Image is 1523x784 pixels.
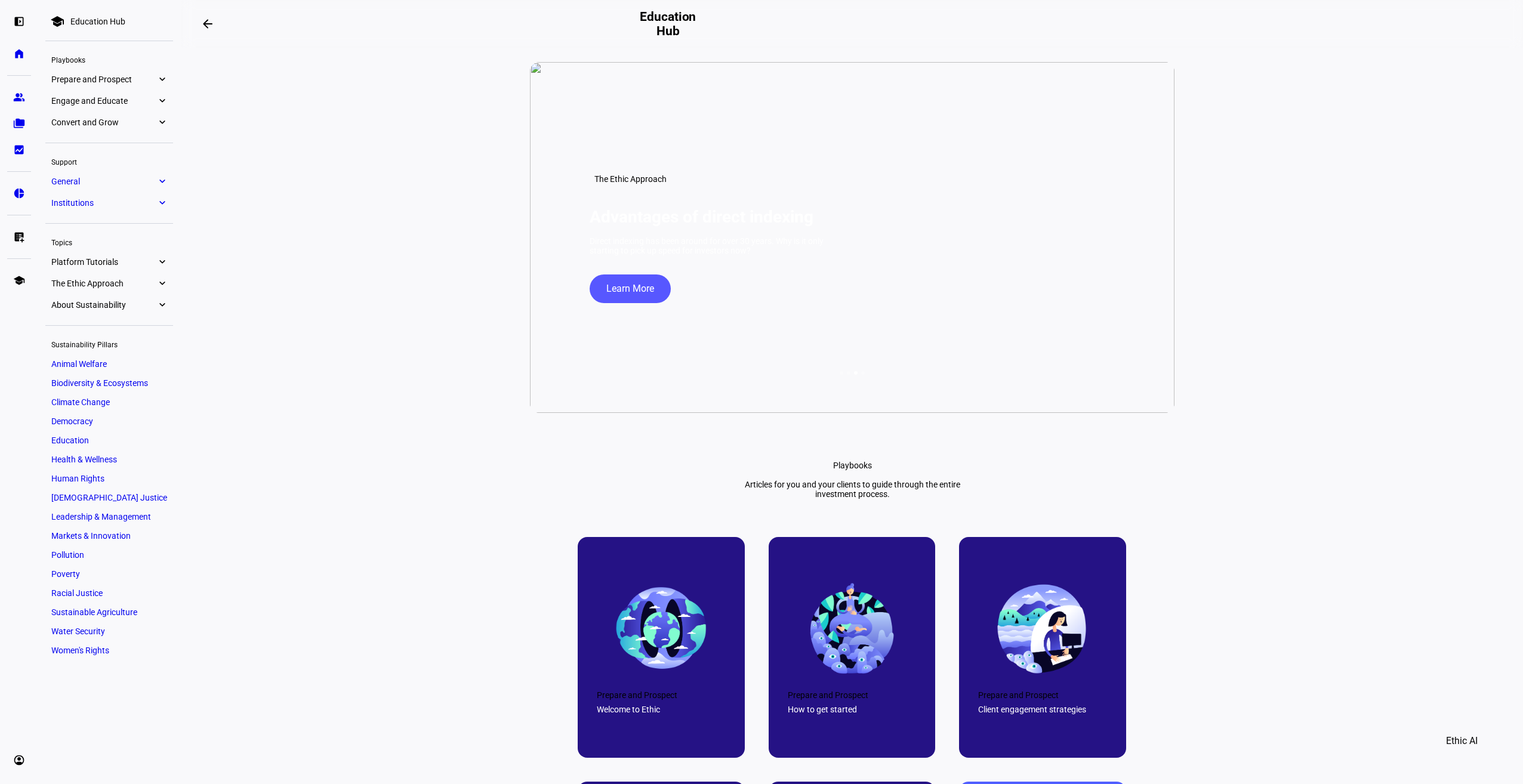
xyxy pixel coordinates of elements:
[45,394,173,410] a: Climate Change
[45,508,173,525] a: Leadership & Management
[1429,727,1494,755] button: Ethic AI
[633,10,702,38] h2: Education Hub
[732,480,972,499] div: Articles for you and your clients to guide through the entire investment process.
[156,197,167,209] eth-mat-symbol: expand_more
[45,356,173,372] a: Animal Welfare
[45,489,173,506] a: [DEMOGRAPHIC_DATA] Justice
[7,181,31,205] a: pie_chart
[7,138,31,162] a: bid_landscape
[978,705,1107,714] div: Client engagement strategies
[51,531,131,541] span: Markets & Innovation
[13,754,25,766] eth-mat-symbol: account_circle
[45,51,173,67] div: Playbooks
[594,174,667,184] span: The Ethic Approach
[7,85,31,109] a: group
[45,547,173,563] a: Pollution
[51,359,107,369] span: Animal Welfare
[590,236,846,255] div: Direct indexing has been around for over 30 years. Why is it only starting to pick up speed for i...
[51,416,93,426] span: Democracy
[51,96,156,106] span: Engage and Educate
[51,75,156,84] span: Prepare and Prospect
[45,432,173,449] a: Education
[7,112,31,135] a: folder_copy
[613,581,708,676] img: 67c0a1a41fd1db2665af57fe_663e60d4891242c5d6cd469c_final-earth.png
[13,274,25,286] eth-mat-symbol: school
[45,375,173,391] a: Biodiversity & Ecosystems
[156,256,167,268] eth-mat-symbol: expand_more
[995,581,1090,676] img: 67c0a1a3dd398c4549a83ca6_663e60d4891242c5d6cd46be_final-office.png
[45,195,173,211] a: Institutionsexpand_more
[45,642,173,659] a: Women's Rights
[788,690,917,700] div: Prepare and Prospect
[156,73,167,85] eth-mat-symbol: expand_more
[804,581,899,675] img: 67c0a1a361bf038d2e293661_66d75062e6db20f9f8bea3a5_World%25203.png
[45,623,173,640] a: Water Security
[597,705,726,714] div: Welcome to Ethic
[45,566,173,582] a: Poverty
[51,378,148,388] span: Biodiversity & Ecosystems
[156,95,167,107] eth-mat-symbol: expand_more
[597,690,726,700] div: Prepare and Prospect
[51,646,109,655] span: Women's Rights
[45,527,173,544] a: Markets & Innovation
[13,48,25,60] eth-mat-symbol: home
[606,274,654,303] span: Learn More
[45,153,173,169] div: Support
[51,474,104,483] span: Human Rights
[45,335,173,352] div: Sustainability Pillars
[7,42,31,66] a: home
[51,569,80,579] span: Poverty
[70,17,125,26] div: Education Hub
[45,451,173,468] a: Health & Wellness
[978,690,1107,700] div: Prepare and Prospect
[788,705,917,714] div: How to get started
[51,300,156,310] span: About Sustainability
[51,550,84,560] span: Pollution
[51,588,103,598] span: Racial Justice
[45,604,173,621] a: Sustainable Agriculture
[45,173,173,190] a: Generalexpand_more
[51,279,156,288] span: The Ethic Approach
[51,257,156,267] span: Platform Tutorials
[51,436,89,445] span: Education
[51,493,167,502] span: [DEMOGRAPHIC_DATA] Justice
[156,175,167,187] eth-mat-symbol: expand_more
[51,397,110,407] span: Climate Change
[201,17,215,31] mat-icon: arrow_backwards
[13,231,25,243] eth-mat-symbol: list_alt_add
[45,413,173,430] a: Democracy
[51,177,156,186] span: General
[1446,727,1478,755] span: Ethic AI
[13,144,25,156] eth-mat-symbol: bid_landscape
[51,512,151,521] span: Leadership & Management
[50,14,64,29] mat-icon: school
[156,299,167,311] eth-mat-symbol: expand_more
[13,16,25,27] eth-mat-symbol: left_panel_open
[51,455,117,464] span: Health & Wellness
[13,91,25,103] eth-mat-symbol: group
[45,233,173,250] div: Topics
[51,198,156,208] span: Institutions
[590,207,813,227] h1: Advantages of direct indexing
[51,607,137,617] span: Sustainable Agriculture
[156,116,167,128] eth-mat-symbol: expand_more
[833,461,872,470] div: Playbooks
[156,277,167,289] eth-mat-symbol: expand_more
[13,187,25,199] eth-mat-symbol: pie_chart
[45,470,173,487] a: Human Rights
[51,626,105,636] span: Water Security
[45,585,173,601] a: Racial Justice
[13,118,25,129] eth-mat-symbol: folder_copy
[51,118,156,127] span: Convert and Grow
[590,274,671,303] button: Learn More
